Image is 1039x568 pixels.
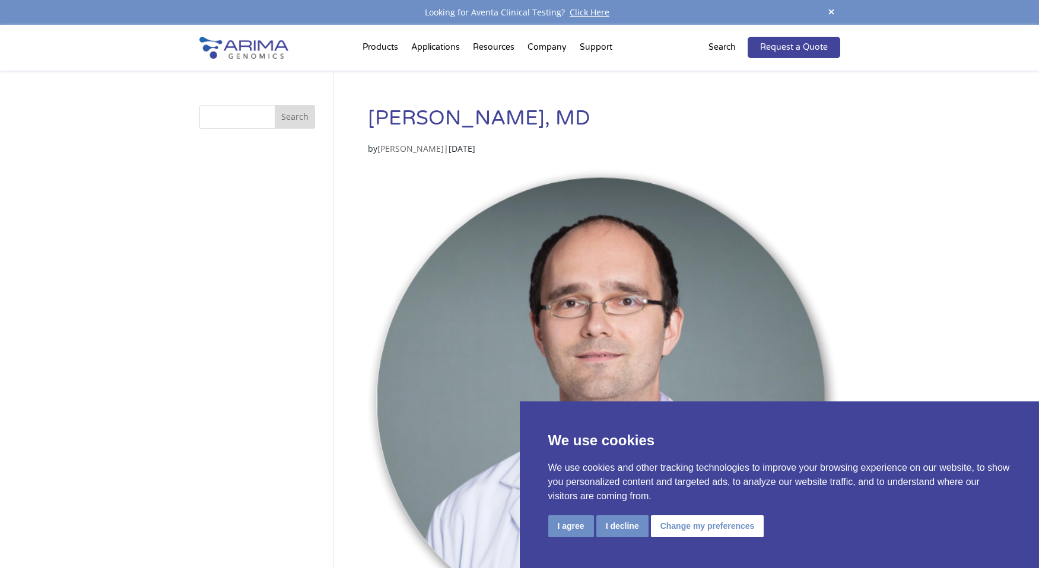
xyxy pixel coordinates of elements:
[368,141,840,165] p: by |
[748,37,840,58] a: Request a Quote
[449,143,475,154] span: [DATE]
[199,5,840,20] div: Looking for Aventa Clinical Testing?
[548,430,1011,451] p: We use cookies
[377,143,444,154] a: [PERSON_NAME]
[596,515,649,537] button: I decline
[548,515,594,537] button: I agree
[199,37,288,59] img: Arima-Genomics-logo
[565,7,614,18] a: Click Here
[708,40,736,55] p: Search
[368,105,840,141] h1: [PERSON_NAME], MD
[651,515,764,537] button: Change my preferences
[548,461,1011,503] p: We use cookies and other tracking technologies to improve your browsing experience on our website...
[275,105,315,129] button: Search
